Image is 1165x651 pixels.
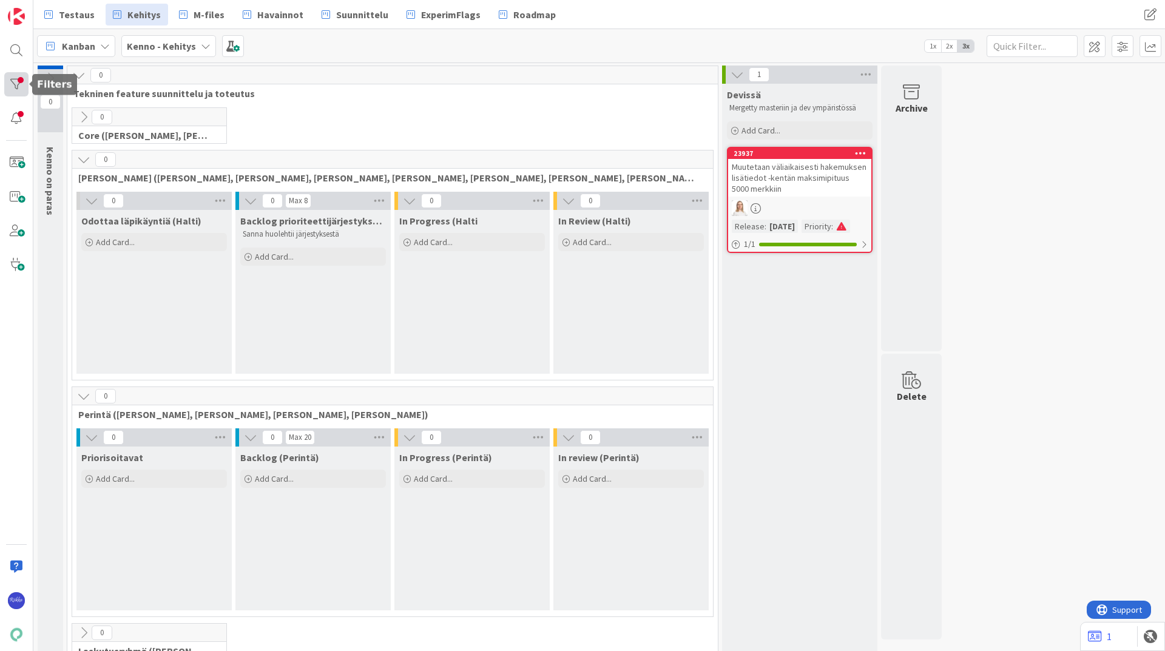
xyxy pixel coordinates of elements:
[399,215,478,227] span: In Progress (Halti
[558,451,640,464] span: In review (Perintä)
[96,473,135,484] span: Add Card...
[95,389,116,403] span: 0
[802,220,831,233] div: Priority
[728,237,871,252] div: 1/1
[257,7,303,22] span: Havainnot
[255,251,294,262] span: Add Card...
[127,40,196,52] b: Kenno - Kehitys
[81,451,143,464] span: Priorisoitavat
[414,473,453,484] span: Add Card...
[732,220,765,233] div: Release
[336,7,388,22] span: Suunnittelu
[925,40,941,52] span: 1x
[92,626,112,640] span: 0
[314,4,396,25] a: Suunnittelu
[243,229,383,239] p: Sanna huolehtii järjestyksestä
[37,4,102,25] a: Testaus
[240,451,319,464] span: Backlog (Perintä)
[78,129,211,141] span: Core (Pasi, Jussi, JaakkoHä, Jyri, Leo, MikkoK, Väinö, MattiH)
[765,220,766,233] span: :
[727,89,761,101] span: Devissä
[289,434,311,440] div: Max 20
[744,238,755,251] span: 1 / 1
[987,35,1078,57] input: Quick Filter...
[127,7,161,22] span: Kehitys
[741,125,780,136] span: Add Card...
[103,194,124,208] span: 0
[235,4,311,25] a: Havainnot
[240,215,386,227] span: Backlog prioriteettijärjestyksessä (Halti)
[896,101,928,115] div: Archive
[172,4,232,25] a: M-files
[749,67,769,82] span: 1
[106,4,168,25] a: Kehitys
[59,7,95,22] span: Testaus
[78,408,698,420] span: Perintä (Jaakko, PetriH, MikkoV, Pasi)
[255,473,294,484] span: Add Card...
[421,194,442,208] span: 0
[103,430,124,445] span: 0
[81,215,201,227] span: Odottaa läpikäyntiä (Halti)
[573,473,612,484] span: Add Card...
[8,626,25,643] img: avatar
[95,152,116,167] span: 0
[732,200,748,216] img: SL
[44,147,56,215] span: Kenno on paras
[491,4,563,25] a: Roadmap
[62,39,95,53] span: Kanban
[728,200,871,216] div: SL
[728,148,871,197] div: 23937Muutetaan väliaikaisesti hakemuksen lisätiedot -kentän maksimipituus 5000 merkkiin
[262,194,283,208] span: 0
[96,237,135,248] span: Add Card...
[421,7,481,22] span: ExperimFlags
[421,430,442,445] span: 0
[941,40,957,52] span: 2x
[40,95,61,109] span: 0
[580,430,601,445] span: 0
[194,7,225,22] span: M-files
[399,451,492,464] span: In Progress (Perintä)
[8,8,25,25] img: Visit kanbanzone.com
[92,110,112,124] span: 0
[897,389,927,403] div: Delete
[766,220,798,233] div: [DATE]
[728,148,871,159] div: 23937
[957,40,974,52] span: 3x
[734,149,871,158] div: 23937
[25,2,55,16] span: Support
[728,159,871,197] div: Muutetaan väliaikaisesti hakemuksen lisätiedot -kentän maksimipituus 5000 merkkiin
[90,68,111,83] span: 0
[1088,629,1112,644] a: 1
[78,172,698,184] span: Halti (Sebastian, VilleH, Riikka, Antti, MikkoV, PetriH, PetriM)
[558,215,631,227] span: In Review (Halti)
[262,430,283,445] span: 0
[831,220,833,233] span: :
[8,592,25,609] img: RS
[73,87,703,100] span: Tekninen feature suunnittelu ja toteutus
[414,237,453,248] span: Add Card...
[289,198,308,204] div: Max 8
[580,194,601,208] span: 0
[513,7,556,22] span: Roadmap
[399,4,488,25] a: ExperimFlags
[573,237,612,248] span: Add Card...
[37,79,72,90] h5: Filters
[729,103,870,113] p: Mergetty masteriin ja dev ympäristössä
